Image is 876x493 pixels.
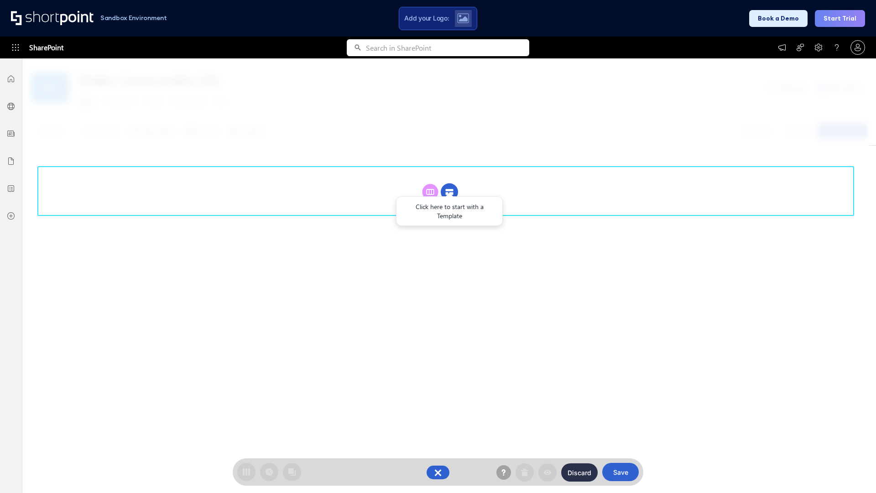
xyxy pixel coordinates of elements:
[602,463,639,481] button: Save
[561,463,598,482] button: Discard
[29,37,63,58] span: SharePoint
[100,16,167,21] h1: Sandbox Environment
[404,14,449,22] span: Add your Logo:
[830,449,876,493] iframe: Chat Widget
[815,10,865,27] button: Start Trial
[366,39,529,56] input: Search in SharePoint
[749,10,808,27] button: Book a Demo
[457,13,469,23] img: Upload logo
